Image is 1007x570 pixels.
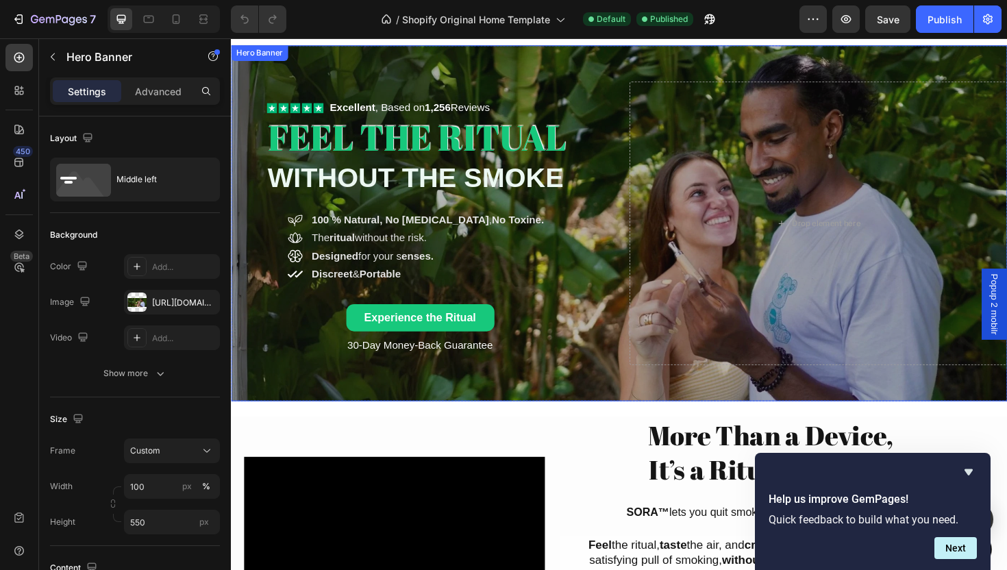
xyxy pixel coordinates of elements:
label: Frame [50,445,75,457]
span: Save [877,14,899,25]
strong: without quitting the feeling [573,495,721,508]
button: % [179,478,195,495]
strong: Designed [86,225,135,236]
div: Background [50,229,97,241]
p: & [86,242,332,258]
strong: ritual [104,206,131,217]
div: Publish [928,12,962,27]
div: Add... [152,332,216,345]
button: Show more [50,361,220,386]
button: Hide survey [960,464,977,480]
span: px [199,517,209,527]
a: Experience the Ritual [122,282,279,310]
div: Layout [50,129,96,148]
strong: enses. [180,225,214,236]
div: Show more [103,367,167,380]
div: [URL][DOMAIN_NAME] [152,297,216,309]
p: 7 [90,11,96,27]
div: Undo/Redo [231,5,286,33]
span: / [396,12,399,27]
div: % [202,480,210,493]
button: Custom [124,438,220,463]
p: The without the risk. [86,203,332,220]
span: Published [650,13,688,25]
p: 30-Day Money-Back Guarantee [123,317,277,334]
strong: SORA™ [419,495,464,508]
iframe: Design area [231,38,1007,570]
button: 7 [5,5,102,33]
span: Custom [130,445,160,457]
span: Shopify Original Home Template [402,12,550,27]
label: Width [50,480,73,493]
h2: FEEL THE RITUAL [38,82,363,129]
p: Hero Banner [66,49,183,65]
strong: 1,256 [205,67,232,79]
div: Size [50,410,86,429]
strong: Discreet [86,244,129,256]
div: px [182,480,192,493]
strong: Experience the Ritual [141,289,260,302]
button: Save [865,5,910,33]
span: Popup 2 mobilr [801,249,815,314]
button: Publish [916,5,973,33]
input: px [124,510,220,534]
div: Video [50,329,91,347]
div: Beta [10,251,33,262]
p: Advanced [135,84,182,99]
div: Help us improve GemPages! [769,464,977,559]
h2: More Than a Device, It’s a Ritual of Relief [349,401,795,477]
p: for your s [86,223,332,239]
div: Hero Banner [3,10,58,22]
strong: Excellent [105,67,153,79]
p: Settings [68,84,106,99]
p: , Based on Reviews [105,66,274,81]
p: lets you quit smoking . [350,495,793,510]
div: 450 [13,146,33,157]
div: Middle left [116,164,200,195]
strong: 100 % natural, no [MEDICAL_DATA] [86,186,273,198]
div: Drop element here [594,190,667,201]
h2: Help us improve GemPages! [769,491,977,508]
p: Quick feedback to build what you need. [769,513,977,526]
strong: Portable [136,244,179,256]
span: Default [597,13,625,25]
div: Add... [152,261,216,273]
input: px% [124,474,220,499]
div: Image [50,293,93,312]
div: Color [50,258,90,276]
label: Height [50,516,75,528]
button: px [198,478,214,495]
p: , [86,184,332,201]
strong: no toxine. [276,186,332,198]
button: Next question [934,537,977,559]
strong: WITHOUT THE SMOKE [39,132,352,164]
